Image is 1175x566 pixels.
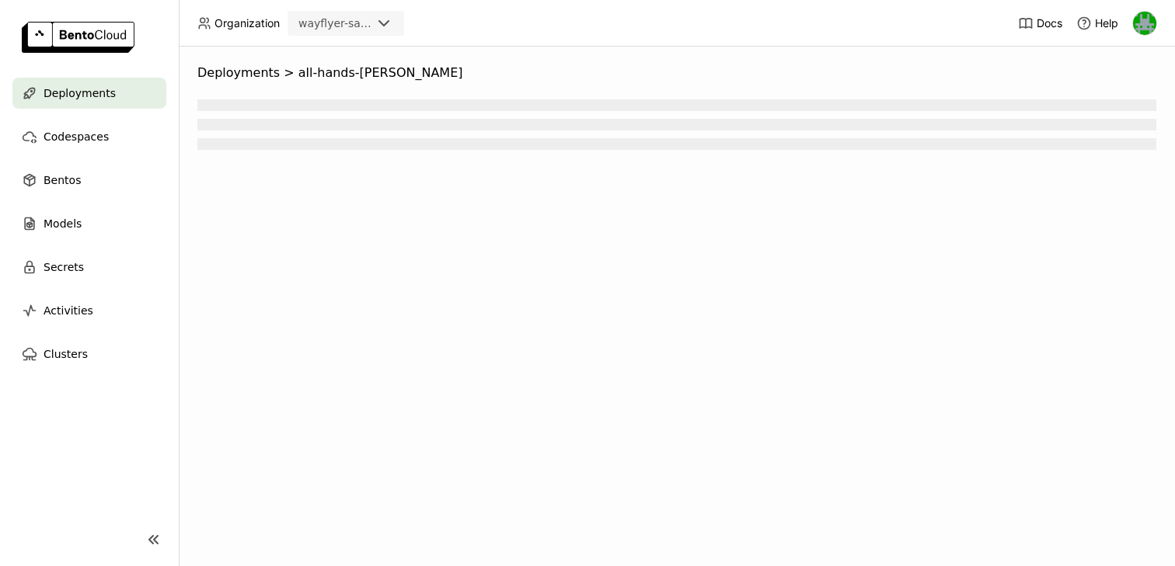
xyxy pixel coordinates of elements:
[373,16,375,32] input: Selected wayflyer-sandbox.
[12,121,166,152] a: Codespaces
[44,258,84,276] span: Secrets
[12,295,166,326] a: Activities
[214,16,280,30] span: Organization
[44,301,93,320] span: Activities
[44,214,82,233] span: Models
[1037,16,1062,30] span: Docs
[44,127,109,146] span: Codespaces
[44,171,81,189] span: Bentos
[44,84,116,102] span: Deployments
[1133,12,1156,35] img: Sean Hickey
[1076,16,1118,31] div: Help
[12,339,166,370] a: Clusters
[12,208,166,239] a: Models
[298,16,371,31] div: wayflyer-sandbox
[44,345,88,363] span: Clusters
[197,65,280,81] span: Deployments
[12,165,166,196] a: Bentos
[12,252,166,283] a: Secrets
[197,65,1156,81] nav: Breadcrumbs navigation
[298,65,463,81] span: all-hands-[PERSON_NAME]
[280,65,298,81] span: >
[1018,16,1062,31] a: Docs
[22,22,134,53] img: logo
[12,78,166,109] a: Deployments
[1095,16,1118,30] span: Help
